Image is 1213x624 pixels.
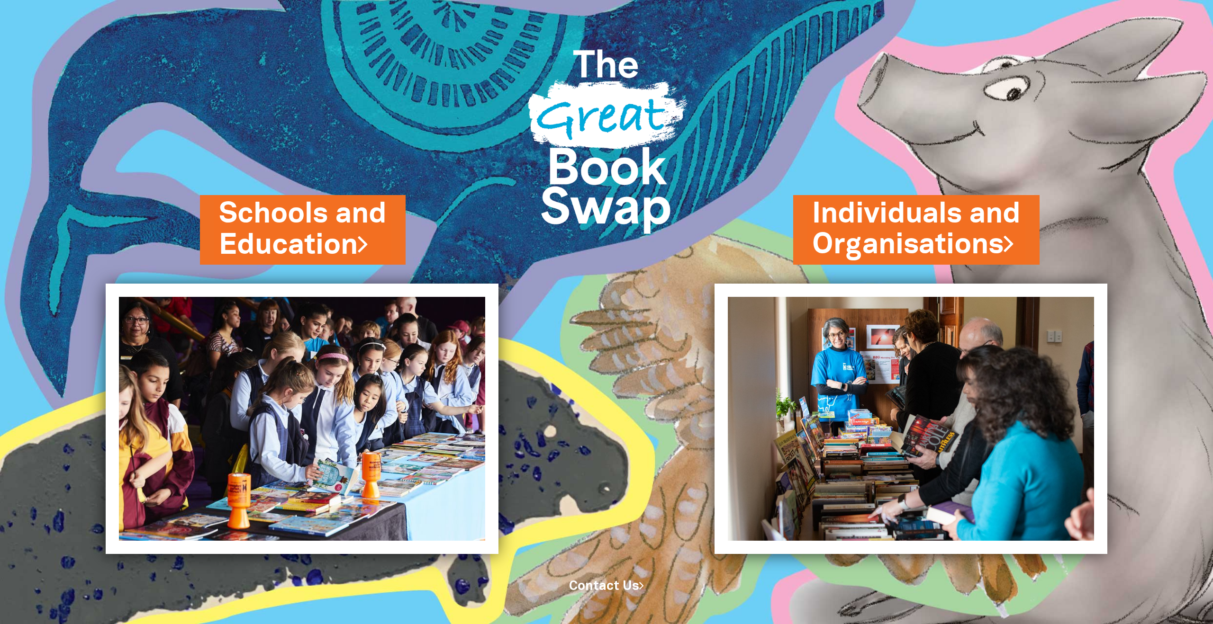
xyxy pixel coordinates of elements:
[569,580,644,592] a: Contact Us
[715,284,1107,554] img: Individuals and Organisations
[106,284,498,554] img: Schools and Education
[812,194,1021,265] a: Individuals andOrganisations
[513,11,701,260] img: Great Bookswap logo
[219,194,387,265] a: Schools andEducation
